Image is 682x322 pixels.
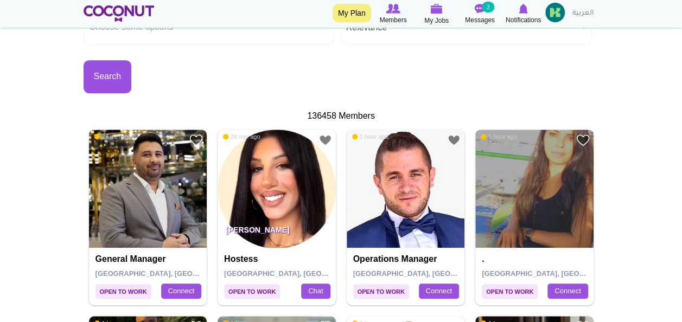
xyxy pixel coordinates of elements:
span: 1 hour ago [352,133,388,140]
a: My Jobs My Jobs [415,3,458,26]
a: Notifications Notifications [502,3,545,25]
a: Chat [301,284,330,299]
span: [GEOGRAPHIC_DATA], [GEOGRAPHIC_DATA] [95,269,250,278]
button: Search [84,60,132,93]
span: Messages [465,15,495,25]
span: 1 hour ago [481,133,517,140]
h4: Hostess [224,254,332,264]
a: Connect [161,284,201,299]
span: [GEOGRAPHIC_DATA], [GEOGRAPHIC_DATA] [224,269,379,278]
span: Open to Work [224,284,280,299]
span: Notifications [506,15,541,25]
span: Relevance [346,10,577,45]
p: [PERSON_NAME] [218,217,336,248]
a: العربية [567,3,599,24]
span: [GEOGRAPHIC_DATA], [GEOGRAPHIC_DATA] [482,269,636,278]
img: Home [84,5,155,22]
span: Open to Work [353,284,409,299]
a: My Plan [333,4,371,22]
span: 28 min ago [223,133,260,140]
a: Add to Favourites [447,133,461,147]
img: Messages [475,4,486,14]
a: Add to Favourites [576,133,590,147]
a: Add to Favourites [318,133,332,147]
span: My Jobs [424,15,449,26]
a: Connect [419,284,459,299]
h4: Operations manager [353,254,461,264]
span: Members [379,15,406,25]
span: Open to Work [482,284,538,299]
span: 27 min ago [94,133,131,140]
a: Add to Favourites [189,133,203,147]
span: Open to Work [95,284,151,299]
div: 136458 Members [84,110,599,123]
img: Notifications [519,4,528,14]
a: Connect [547,284,588,299]
h4: . [482,254,590,264]
span: [GEOGRAPHIC_DATA], [GEOGRAPHIC_DATA] [353,269,508,278]
h4: General Manager [95,254,203,264]
a: Messages Messages 3 [458,3,502,25]
small: 3 [482,2,494,12]
img: My Jobs [431,4,443,14]
a: Browse Members Members [372,3,415,25]
img: Browse Members [386,4,400,14]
